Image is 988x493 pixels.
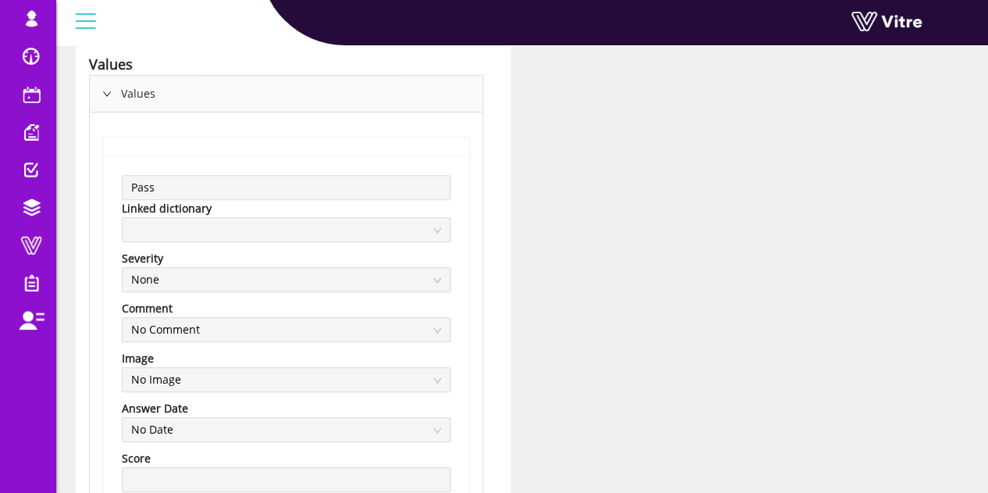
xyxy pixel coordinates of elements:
div: Values [89,53,133,75]
div: Score [122,450,151,467]
div: Severity [122,250,163,267]
div: Linked dictionary [122,200,212,217]
div: Answer Date [122,400,188,417]
span: right [102,89,112,98]
span: No Comment [131,318,441,341]
div: Image [122,350,154,367]
span: No Image [131,368,441,391]
div: rightValues [90,76,483,112]
div: Comment [122,300,173,317]
span: None [131,268,441,291]
span: No Date [131,418,441,441]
